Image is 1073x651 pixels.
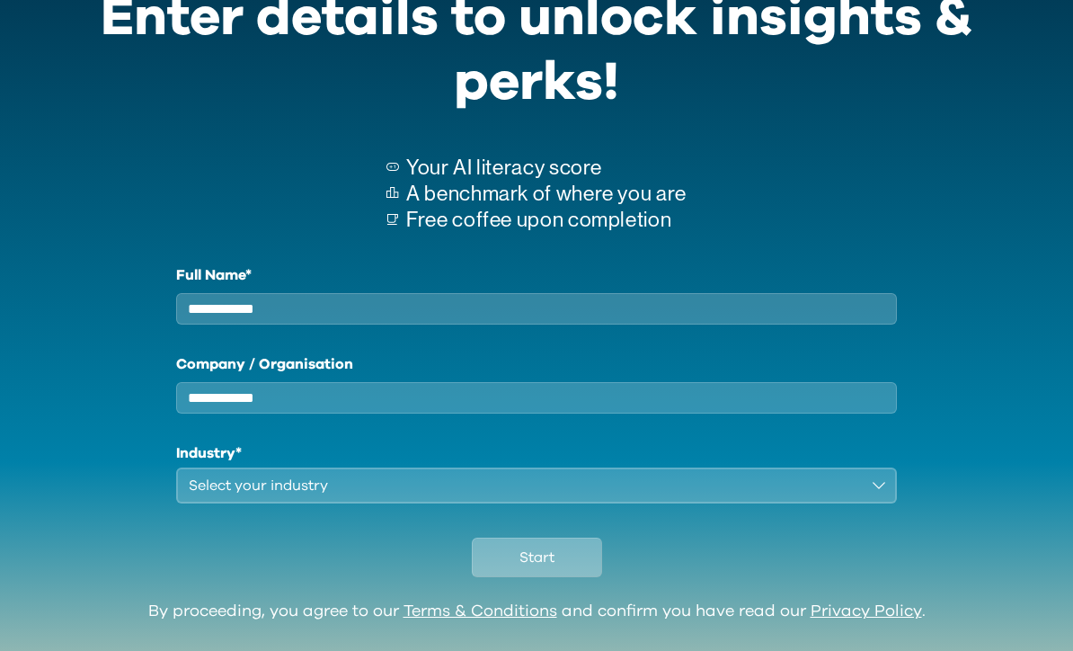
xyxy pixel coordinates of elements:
label: Company / Organisation [176,354,897,376]
button: Select your industry [176,468,897,504]
label: Full Name* [176,265,897,287]
a: Privacy Policy [811,604,922,620]
h1: Industry* [176,443,897,465]
span: Start [519,548,554,569]
div: Select your industry [189,476,859,497]
a: Terms & Conditions [403,604,557,620]
p: Your AI literacy score [406,156,687,182]
div: By proceeding, you agree to our and confirm you have read our . [148,603,926,623]
p: Free coffee upon completion [406,208,687,234]
p: A benchmark of where you are [406,182,687,208]
button: Start [472,539,602,578]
